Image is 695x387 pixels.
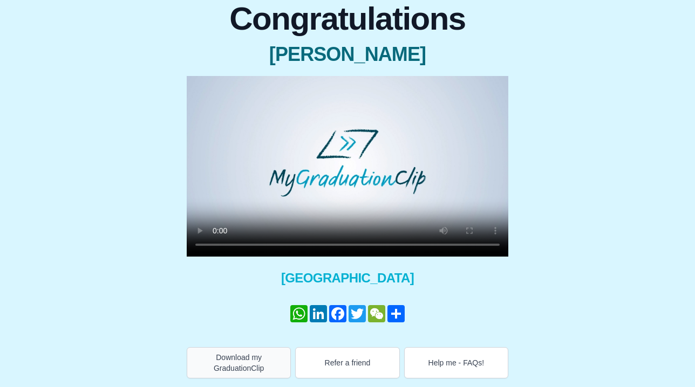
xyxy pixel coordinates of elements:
button: Help me - FAQs! [404,347,508,378]
a: Twitter [347,305,367,322]
a: WeChat [367,305,386,322]
button: Refer a friend [295,347,399,378]
span: [GEOGRAPHIC_DATA] [187,269,508,287]
a: Share [386,305,406,322]
a: LinkedIn [309,305,328,322]
a: WhatsApp [289,305,309,322]
span: [PERSON_NAME] [187,44,508,65]
button: Download my GraduationClip [187,347,291,378]
span: Congratulations [187,3,508,35]
a: Facebook [328,305,347,322]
